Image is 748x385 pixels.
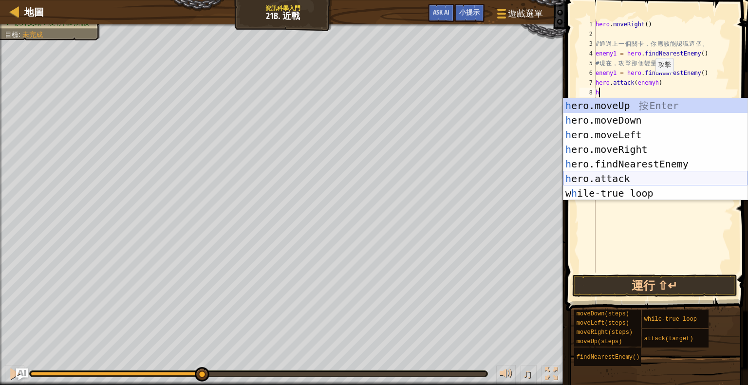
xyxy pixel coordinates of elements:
span: Ask AI [433,7,449,17]
span: 小提示 [459,7,480,17]
span: moveUp(steps) [577,338,622,345]
button: 調整音量 [496,365,516,385]
span: moveRight(steps) [577,329,633,336]
span: while-true loop [644,316,697,323]
div: 1 [580,19,596,29]
span: : [19,31,22,38]
span: moveDown(steps) [577,311,629,317]
span: 未完成 [22,31,43,38]
button: 切換全螢幕 [542,365,561,385]
span: attack(target) [644,335,693,342]
div: 9 [580,97,596,107]
span: 地圖 [24,5,44,18]
div: 3 [580,39,596,49]
button: ♫ [521,365,537,385]
button: Ask AI [16,368,28,380]
span: 目標 [5,31,19,38]
span: ♫ [523,367,532,381]
div: 7 [580,78,596,88]
div: 5 [580,58,596,68]
button: Ctrl + P: Pause [5,365,24,385]
div: 8 [580,88,596,97]
button: Ask AI [428,4,454,22]
span: 遊戲選單 [508,7,543,20]
div: 6 [580,68,596,78]
a: 地圖 [19,5,44,18]
div: 2 [580,29,596,39]
code: 攻擊 [658,61,671,69]
span: findNearestEnemy() [577,354,640,361]
span: moveLeft(steps) [577,320,629,327]
button: 運行 ⇧↵ [572,275,737,297]
button: 遊戲選單 [489,4,549,27]
div: 4 [580,49,596,58]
